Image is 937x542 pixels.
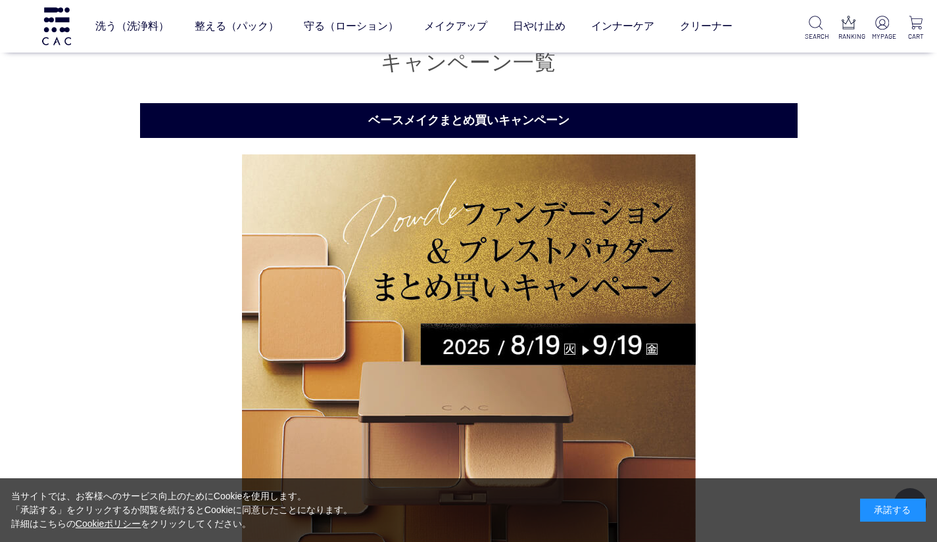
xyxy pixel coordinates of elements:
[40,7,73,45] img: logo
[424,8,487,45] a: メイクアップ
[76,518,141,529] a: Cookieポリシー
[805,16,827,41] a: SEARCH
[680,8,733,45] a: クリーナー
[905,16,926,41] a: CART
[838,16,860,41] a: RANKING
[860,499,926,522] div: 承諾する
[140,103,798,138] h2: ベースメイクまとめ買いキャンペーン
[905,32,926,41] p: CART
[838,32,860,41] p: RANKING
[304,8,398,45] a: 守る（ローション）
[95,8,169,45] a: 洗う（洗浄料）
[872,32,894,41] p: MYPAGE
[195,8,279,45] a: 整える（パック）
[11,489,353,531] div: 当サイトでは、お客様へのサービス向上のためにCookieを使用します。 「承諾する」をクリックするか閲覧を続けるとCookieに同意したことになります。 詳細はこちらの をクリックしてください。
[513,8,565,45] a: 日やけ止め
[872,16,894,41] a: MYPAGE
[805,32,827,41] p: SEARCH
[591,8,654,45] a: インナーケア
